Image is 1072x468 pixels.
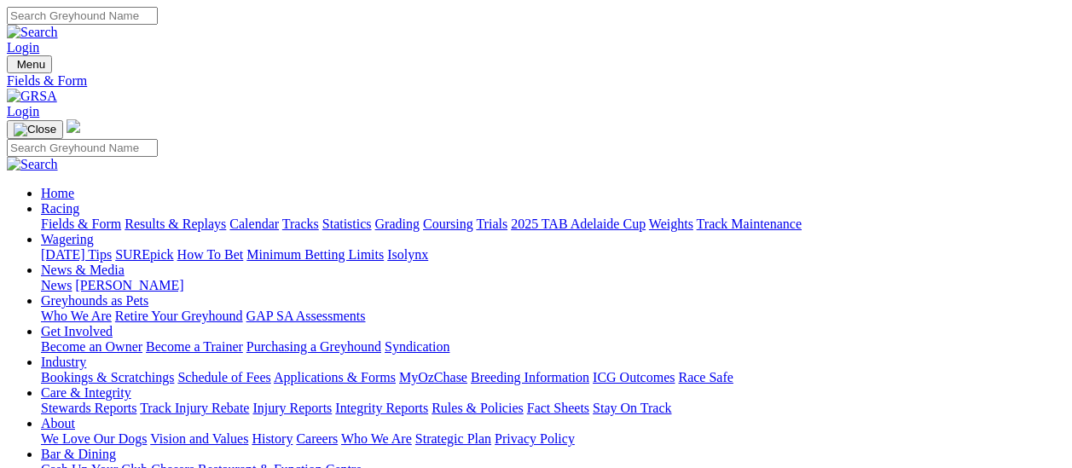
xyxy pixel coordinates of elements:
[229,217,279,231] a: Calendar
[41,232,94,246] a: Wagering
[146,339,243,354] a: Become a Trainer
[115,247,173,262] a: SUREpick
[177,247,244,262] a: How To Bet
[7,104,39,118] a: Login
[399,370,467,384] a: MyOzChase
[41,431,147,446] a: We Love Our Dogs
[41,370,174,384] a: Bookings & Scratchings
[471,370,589,384] a: Breeding Information
[14,123,56,136] img: Close
[282,217,319,231] a: Tracks
[41,447,116,461] a: Bar & Dining
[7,89,57,104] img: GRSA
[7,25,58,40] img: Search
[41,401,1065,416] div: Care & Integrity
[296,431,338,446] a: Careers
[125,217,226,231] a: Results & Replays
[341,431,412,446] a: Who We Are
[375,217,420,231] a: Grading
[274,370,396,384] a: Applications & Forms
[177,370,270,384] a: Schedule of Fees
[476,217,507,231] a: Trials
[41,385,131,400] a: Care & Integrity
[17,58,45,71] span: Menu
[41,186,74,200] a: Home
[335,401,428,415] a: Integrity Reports
[41,401,136,415] a: Stewards Reports
[415,431,491,446] a: Strategic Plan
[246,247,384,262] a: Minimum Betting Limits
[678,370,733,384] a: Race Safe
[7,55,52,73] button: Toggle navigation
[41,309,1065,324] div: Greyhounds as Pets
[593,401,671,415] a: Stay On Track
[140,401,249,415] a: Track Injury Rebate
[387,247,428,262] a: Isolynx
[41,278,1065,293] div: News & Media
[252,431,293,446] a: History
[252,401,332,415] a: Injury Reports
[7,73,1065,89] a: Fields & Form
[41,247,1065,263] div: Wagering
[495,431,575,446] a: Privacy Policy
[432,401,524,415] a: Rules & Policies
[246,309,366,323] a: GAP SA Assessments
[246,339,381,354] a: Purchasing a Greyhound
[7,40,39,55] a: Login
[41,431,1065,447] div: About
[41,217,1065,232] div: Racing
[41,339,142,354] a: Become an Owner
[41,293,148,308] a: Greyhounds as Pets
[41,324,113,338] a: Get Involved
[322,217,372,231] a: Statistics
[41,263,125,277] a: News & Media
[41,201,79,216] a: Racing
[41,416,75,430] a: About
[41,247,112,262] a: [DATE] Tips
[41,309,112,323] a: Who We Are
[7,157,58,172] img: Search
[150,431,248,446] a: Vision and Values
[41,339,1065,355] div: Get Involved
[41,355,86,369] a: Industry
[385,339,449,354] a: Syndication
[41,370,1065,385] div: Industry
[593,370,675,384] a: ICG Outcomes
[41,217,121,231] a: Fields & Form
[511,217,646,231] a: 2025 TAB Adelaide Cup
[7,120,63,139] button: Toggle navigation
[697,217,802,231] a: Track Maintenance
[67,119,80,133] img: logo-grsa-white.png
[7,139,158,157] input: Search
[423,217,473,231] a: Coursing
[115,309,243,323] a: Retire Your Greyhound
[75,278,183,292] a: [PERSON_NAME]
[649,217,693,231] a: Weights
[7,7,158,25] input: Search
[41,278,72,292] a: News
[527,401,589,415] a: Fact Sheets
